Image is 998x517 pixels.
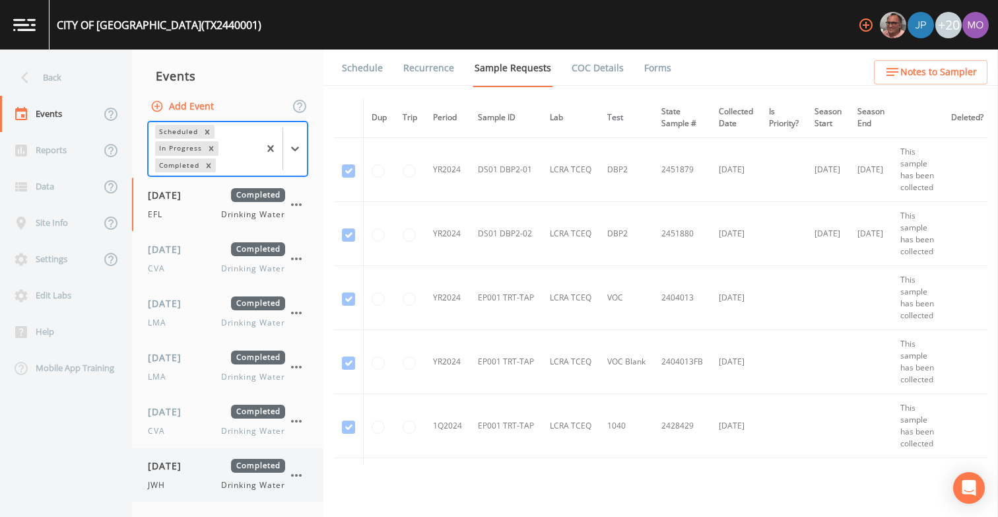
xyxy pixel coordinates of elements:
div: Open Intercom Messenger [953,472,985,504]
td: LCRA TCEQ [542,202,599,266]
td: This sample has been collected [892,330,943,394]
span: [DATE] [148,459,191,473]
a: [DATE]CompletedLMADrinking Water [132,340,323,394]
span: Completed [231,296,285,310]
td: 2428429 [653,394,711,458]
button: Add Event [148,94,219,119]
img: e2d790fa78825a4bb76dcb6ab311d44c [880,12,906,38]
div: CITY OF [GEOGRAPHIC_DATA] (TX2440001) [57,17,261,33]
button: Notes to Sampler [874,60,987,85]
span: Drinking Water [221,479,285,491]
a: [DATE]CompletedCVADrinking Water [132,232,323,286]
td: YR2024 [425,202,470,266]
th: Dup [364,98,395,138]
div: Remove Scheduled [200,125,215,139]
span: LMA [148,317,174,329]
span: JWH [148,479,173,491]
td: [DATE] [849,202,892,266]
th: State Sample # [653,98,711,138]
span: CVA [148,263,173,275]
td: DBP2 [599,138,653,202]
span: Completed [231,351,285,364]
span: Completed [231,188,285,202]
td: 2451879 [653,138,711,202]
span: Completed [231,405,285,419]
a: Recurrence [401,50,456,86]
td: [DATE] [711,330,761,394]
div: In Progress [155,141,204,155]
img: 41241ef155101aa6d92a04480b0d0000 [908,12,934,38]
td: EP001 TRT-TAP [470,266,542,330]
th: Is Priority? [761,98,807,138]
td: 1Q2024 [425,394,470,458]
td: VOC [599,266,653,330]
td: LCRA TCEQ [542,330,599,394]
a: [DATE]CompletedLMADrinking Water [132,286,323,340]
a: [DATE]CompletedEFLDrinking Water [132,178,323,232]
img: 4e251478aba98ce068fb7eae8f78b90c [962,12,989,38]
span: [DATE] [148,351,191,364]
a: Forms [642,50,673,86]
td: VOC Blank [599,330,653,394]
th: Trip [395,98,425,138]
td: YR2024 [425,138,470,202]
span: LMA [148,371,174,383]
div: +20 [935,12,962,38]
td: 2451880 [653,202,711,266]
td: 1040 [599,394,653,458]
div: Events [132,59,323,92]
td: 2404013FB [653,330,711,394]
span: [DATE] [148,405,191,419]
span: EFL [148,209,170,221]
th: Deleted? [943,98,991,138]
a: [DATE]CompletedCVADrinking Water [132,394,323,448]
span: Completed [231,242,285,256]
a: Schedule [340,50,385,86]
td: YR2024 [425,330,470,394]
td: [DATE] [807,138,849,202]
a: COC Details [570,50,626,86]
th: Period [425,98,470,138]
td: [DATE] [849,138,892,202]
td: This sample has been collected [892,394,943,458]
td: [DATE] [711,266,761,330]
td: This sample has been collected [892,138,943,202]
th: Lab [542,98,599,138]
th: Season Start [807,98,849,138]
td: [DATE] [711,202,761,266]
div: Mike Franklin [879,12,907,38]
span: [DATE] [148,296,191,310]
td: [DATE] [807,202,849,266]
span: Drinking Water [221,317,285,329]
td: EP001 TRT-TAP [470,394,542,458]
td: LCRA TCEQ [542,266,599,330]
span: CVA [148,425,173,437]
a: [DATE]CompletedJWHDrinking Water [132,448,323,502]
td: This sample has been collected [892,266,943,330]
span: [DATE] [148,188,191,202]
div: Scheduled [155,125,200,139]
th: Season End [849,98,892,138]
td: LCRA TCEQ [542,394,599,458]
a: Sample Requests [473,50,553,87]
td: LCRA TCEQ [542,138,599,202]
td: DS01 DBP2-02 [470,202,542,266]
span: Drinking Water [221,209,285,221]
span: Drinking Water [221,425,285,437]
td: [DATE] [711,394,761,458]
span: Drinking Water [221,371,285,383]
th: Sample ID [470,98,542,138]
span: Drinking Water [221,263,285,275]
td: EP001 TRT-TAP [470,330,542,394]
td: This sample has been collected [892,202,943,266]
td: YR2024 [425,266,470,330]
div: Completed [155,158,201,172]
img: logo [13,18,36,31]
td: [DATE] [711,138,761,202]
span: Completed [231,459,285,473]
th: Collected Date [711,98,761,138]
th: Test [599,98,653,138]
div: Joshua gere Paul [907,12,935,38]
td: DS01 DBP2-01 [470,138,542,202]
span: [DATE] [148,242,191,256]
